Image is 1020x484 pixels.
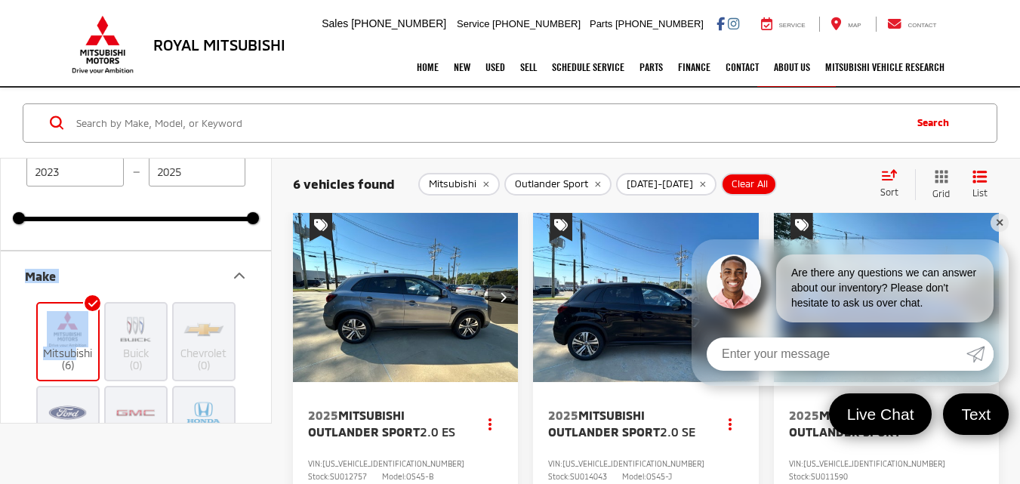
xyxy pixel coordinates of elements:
a: About Us [766,48,818,86]
span: Special [790,213,813,242]
input: maximum [149,156,246,186]
a: Home [409,48,446,86]
a: Submit [966,338,994,371]
input: minimum [26,156,124,186]
button: Select sort value [873,168,915,199]
span: OS45-J [646,472,672,481]
button: remove 2023-2025 [616,173,716,196]
label: Honda (0) [174,394,235,455]
span: — [128,165,144,177]
span: SU012757 [330,472,367,481]
a: 2025 Mitsubishi Outlander Sport 2.0 SE2025 Mitsubishi Outlander Sport 2.0 SE2025 Mitsubishi Outla... [532,213,760,382]
span: [PHONE_NUMBER] [351,17,446,29]
div: 2025 Mitsubishi Outlander Sport 2.0 ES 0 [292,213,519,382]
img: Royal Mitsubishi in Baton Rouge, LA) [47,311,88,347]
img: Royal Mitsubishi in Baton Rouge, LA) [115,311,156,347]
label: Chevrolet (0) [174,311,235,372]
span: Model: [382,472,406,481]
input: Enter your message [707,338,966,371]
a: 2025 Mitsubishi Outlander Sport 2.0 ES2025 Mitsubishi Outlander Sport 2.0 ES2025 Mitsubishi Outla... [292,213,519,382]
a: Mitsubishi Vehicle Research [818,48,952,86]
a: 2025Mitsubishi Outlander Sport2.0 SE [548,407,701,441]
span: Outlander Sport [515,178,588,190]
img: Agent profile photo [707,254,761,309]
img: Royal Mitsubishi in Baton Rouge, LA) [115,394,156,430]
span: OS45-B [406,472,433,481]
span: SU011590 [811,472,848,481]
span: 2025 [789,408,819,422]
a: 2025Mitsubishi Outlander Sport2.0 ES [308,407,461,441]
button: List View [961,168,999,199]
img: 2025 Mitsubishi Outlander Sport Base [773,213,1000,384]
span: Parts [590,18,612,29]
label: Buick (0) [106,311,167,372]
label: Ford (0) [38,394,99,455]
a: New [446,48,478,86]
span: dropdown dots [729,418,732,430]
span: Service [779,22,806,29]
span: 2025 [308,408,338,422]
img: Mitsubishi [69,15,137,74]
span: [DATE]-[DATE] [627,178,693,190]
button: Clear All [721,173,777,196]
span: List [972,186,988,199]
a: Schedule Service: Opens in a new tab [544,48,632,86]
span: Clear All [732,178,768,190]
span: [US_VEHICLE_IDENTIFICATION_NUMBER] [322,459,464,468]
h3: Royal Mitsubishi [153,36,285,53]
img: Royal Mitsubishi in Baton Rouge, LA) [47,394,88,430]
button: remove Outlander%20Sport [504,173,612,196]
div: Make [25,268,56,282]
span: Live Chat [840,404,922,424]
button: Grid View [915,168,961,199]
span: [PHONE_NUMBER] [492,18,581,29]
span: Grid [932,187,950,199]
span: Mitsubishi Outlander Sport [308,408,420,439]
button: MakeMake [1,251,273,300]
span: 2.0 ES [420,424,455,439]
span: Special [550,213,572,242]
button: Actions [476,411,503,437]
a: Facebook: Click to visit our Facebook page [716,17,725,29]
a: Sell [513,48,544,86]
a: Live Chat [829,393,932,435]
a: 2025 Mitsubishi Outlander Sport Base2025 Mitsubishi Outlander Sport Base2025 Mitsubishi Outlander... [773,213,1000,383]
div: 2025 Mitsubishi Outlander Sport Base 0 [773,213,1000,383]
a: Contact [876,17,948,32]
span: Stock: [548,472,570,481]
a: Instagram: Click to visit our Instagram page [728,17,739,29]
div: 2025 Mitsubishi Outlander Sport 2.0 SE 0 [532,213,760,382]
a: Finance [670,48,718,86]
span: SU014043 [570,472,607,481]
a: Contact [718,48,766,86]
span: Service [457,18,489,29]
label: Mitsubishi (6) [38,311,99,372]
button: remove Mitsubishi [418,173,500,196]
span: VIN: [308,459,322,468]
span: Mitsubishi Outlander Sport [548,408,660,439]
span: Sales [322,17,348,29]
span: VIN: [789,459,803,468]
span: Text [954,404,998,424]
button: Next image [488,271,518,324]
span: Stock: [308,472,330,481]
span: Stock: [789,472,811,481]
span: VIN: [548,459,562,468]
a: 2025Mitsubishi Outlander Sport [789,407,942,441]
input: Search by Make, Model, or Keyword [75,104,902,140]
span: Sort [880,186,898,196]
button: Actions [717,411,744,437]
span: 2025 [548,408,578,422]
span: [US_VEHICLE_IDENTIFICATION_NUMBER] [803,459,945,468]
div: Make [230,267,248,285]
img: 2025 Mitsubishi Outlander Sport 2.0 SE [532,213,760,384]
a: Service [750,17,817,32]
img: 2025 Mitsubishi Outlander Sport 2.0 ES [292,213,519,384]
span: 2.0 SE [660,424,695,439]
span: [US_VEHICLE_IDENTIFICATION_NUMBER] [562,459,704,468]
a: Map [819,17,872,32]
span: Contact [908,22,936,29]
a: Parts: Opens in a new tab [632,48,670,86]
img: Royal Mitsubishi in Baton Rouge, LA) [183,311,224,347]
